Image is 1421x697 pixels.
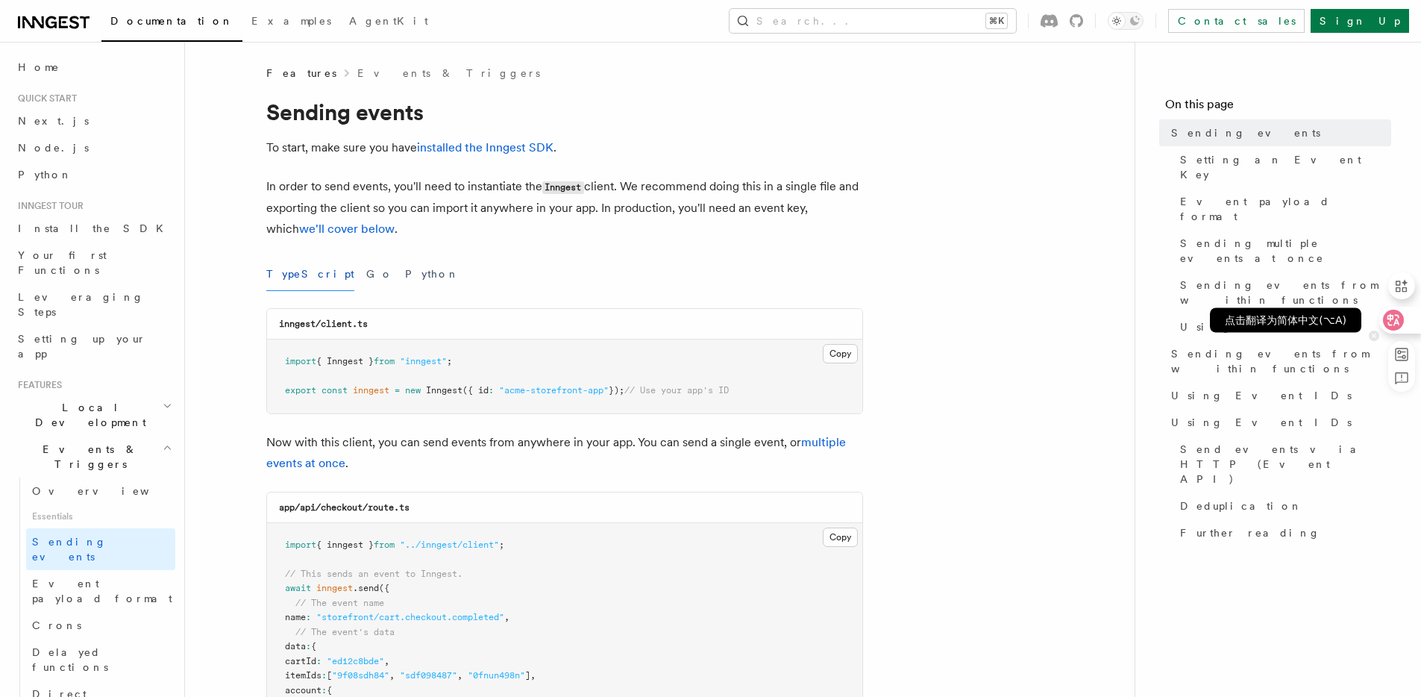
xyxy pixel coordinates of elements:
[400,356,447,366] span: "inngest"
[311,641,316,651] span: {
[1165,340,1391,382] a: Sending events from within functions
[1165,409,1391,436] a: Using Event IDs
[1180,319,1361,334] span: Using Event IDs
[266,176,863,240] p: In order to send events, you'll need to instantiate the client. We recommend doing this in a sing...
[299,222,395,236] a: we'll cover below
[285,641,306,651] span: data
[266,99,863,125] h1: Sending events
[18,291,144,318] span: Leveraging Steps
[316,356,374,366] span: { Inngest }
[366,257,393,291] button: Go
[374,540,395,550] span: from
[251,15,331,27] span: Examples
[349,15,428,27] span: AgentKit
[242,4,340,40] a: Examples
[530,670,536,681] span: ,
[12,436,175,478] button: Events & Triggers
[417,140,553,154] a: installed the Inngest SDK
[285,385,316,396] span: export
[12,284,175,325] a: Leveraging Steps
[1174,188,1391,230] a: Event payload format
[12,442,163,472] span: Events & Triggers
[1171,388,1352,403] span: Using Event IDs
[321,670,327,681] span: :
[18,249,107,276] span: Your first Functions
[306,641,311,651] span: :
[12,215,175,242] a: Install the SDK
[285,569,462,579] span: // This sends an event to Inngest.
[1165,96,1391,119] h4: On this page
[327,670,332,681] span: [
[1171,415,1352,430] span: Using Event IDs
[12,54,175,81] a: Home
[295,627,395,637] span: // The event's data
[110,15,233,27] span: Documentation
[353,583,379,593] span: .send
[1174,436,1391,493] a: Send events via HTTP (Event API)
[266,137,863,158] p: To start, make sure you have .
[18,142,89,154] span: Node.js
[32,578,172,604] span: Event payload format
[1165,382,1391,409] a: Using Event IDs
[306,612,311,622] span: :
[12,242,175,284] a: Your first Functions
[26,612,175,639] a: Crons
[1174,493,1391,519] a: Deduplication
[12,400,163,430] span: Local Development
[1174,313,1391,340] a: Using Event IDs
[18,222,172,234] span: Install the SDK
[426,385,462,396] span: Inngest
[332,670,389,681] span: "9f08sdh84"
[457,670,462,681] span: ,
[316,583,353,593] span: inngest
[285,670,321,681] span: itemIds
[12,394,175,436] button: Local Development
[12,161,175,188] a: Python
[279,319,368,329] code: inngest/client.ts
[32,485,186,497] span: Overview
[327,685,332,696] span: {
[18,115,89,127] span: Next.js
[18,333,146,360] span: Setting up your app
[285,612,306,622] span: name
[400,670,457,681] span: "sdf098487"
[1180,442,1391,487] span: Send events via HTTP (Event API)
[266,66,336,81] span: Features
[1108,12,1144,30] button: Toggle dark mode
[321,685,327,696] span: :
[504,612,509,622] span: ,
[357,66,540,81] a: Events & Triggers
[12,379,62,391] span: Features
[285,656,316,666] span: cartId
[295,598,384,608] span: // The event name
[1165,119,1391,146] a: Sending events
[26,570,175,612] a: Event payload format
[285,540,316,550] span: import
[285,583,311,593] span: await
[1180,498,1302,513] span: Deduplication
[12,134,175,161] a: Node.js
[266,435,846,470] a: multiple events at once
[1171,346,1391,376] span: Sending events from within functions
[279,502,410,513] code: app/api/checkout/route.ts
[32,646,108,673] span: Delayed functions
[1311,9,1409,33] a: Sign Up
[823,528,858,547] button: Copy
[12,107,175,134] a: Next.js
[462,385,489,396] span: ({ id
[609,385,624,396] span: });
[26,528,175,570] a: Sending events
[26,639,175,681] a: Delayed functions
[1180,236,1391,266] span: Sending multiple events at once
[447,356,452,366] span: ;
[400,540,499,550] span: "../inngest/client"
[986,13,1007,28] kbd: ⌘K
[384,656,389,666] span: ,
[26,478,175,504] a: Overview
[316,656,321,666] span: :
[389,670,395,681] span: ,
[730,9,1016,33] button: Search...⌘K
[1174,230,1391,272] a: Sending multiple events at once
[266,257,354,291] button: TypeScript
[1174,519,1391,546] a: Further reading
